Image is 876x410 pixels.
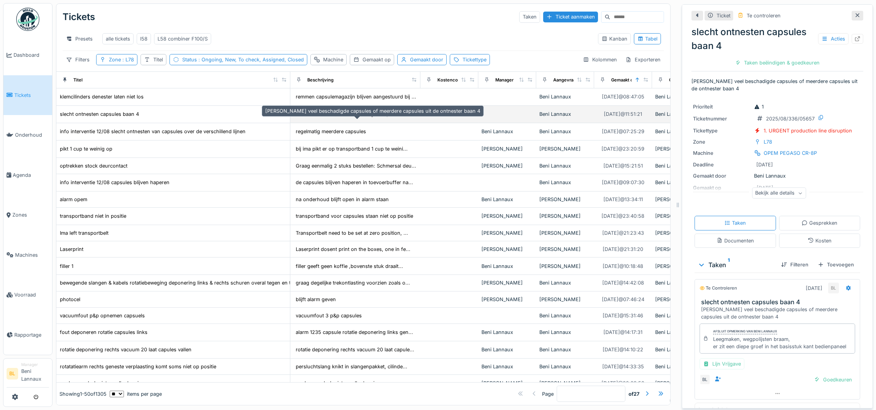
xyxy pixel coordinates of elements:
[539,145,591,152] div: [PERSON_NAME]
[60,128,246,135] div: info interventie 12/08 slecht ontnesten van capsules over de verschillend lijnen
[539,363,591,370] div: Beni Lannaux
[655,229,707,237] div: [PERSON_NAME]
[60,346,191,353] div: rotatie deponering rechts vacuum 20 laat capules vallen
[603,263,644,270] div: [DATE] @ 10:18:48
[602,296,644,303] div: [DATE] @ 07:46:24
[63,7,95,27] div: Tickets
[60,93,144,100] div: klemcilinders denester laten niet los
[3,195,52,235] a: Zones
[693,115,751,122] div: Ticketnummer
[543,12,598,22] div: Ticket aanmaken
[756,161,773,168] div: [DATE]
[481,296,533,303] div: [PERSON_NAME]
[481,212,533,220] div: [PERSON_NAME]
[655,179,707,186] div: Beni Lannaux
[701,306,857,320] div: [PERSON_NAME] veel beschadigde capsules of meerdere capsules uit de ontnester baan 4
[323,56,343,63] div: Machine
[153,56,163,63] div: Titel
[481,196,533,203] div: Beni Lannaux
[60,162,127,169] div: optrekken stock deurcontact
[296,279,410,286] div: graag degelijke trekontlasting voorzien zoals o...
[158,35,208,42] div: L58 combiner F100/S
[603,312,644,319] div: [DATE] @ 15:31:46
[121,57,134,63] span: : L78
[3,235,52,275] a: Machines
[778,259,812,270] div: Filteren
[59,390,107,397] div: Showing 1 - 50 of 1305
[60,179,169,186] div: info interventie 12/08 capsules blijven haperen
[602,179,644,186] div: [DATE] @ 09:07:30
[602,128,644,135] div: [DATE] @ 07:25:29
[7,362,49,388] a: BL ManagerBeni Lannaux
[629,390,639,397] strong: of 27
[296,145,408,152] div: bij ima pikt er op transportband 1 cup te weini...
[296,246,410,253] div: Laserprint dosent print on the boxes, one in fe...
[140,35,147,42] div: l58
[808,237,832,244] div: Kosten
[13,171,49,179] span: Agenda
[700,374,710,385] div: BL
[655,196,707,203] div: [PERSON_NAME]
[655,329,707,336] div: Beni Lannaux
[655,346,707,353] div: Beni Lannaux
[14,51,49,59] span: Dashboard
[539,229,591,237] div: [PERSON_NAME]
[818,33,849,44] div: Acties
[693,103,751,110] div: Prioriteit
[60,329,147,336] div: fout deponeren rotatie capsules links
[611,77,636,83] div: Gemaakt op
[60,363,216,370] div: rotatatiearm rechts geneste verplaasting komt soms niet op positie
[296,212,413,220] div: transportband voor capsules staan niet op positie
[481,346,533,353] div: Beni Lannaux
[60,279,341,286] div: bewegende slangen & kabels rotatiebeweging deponering links & rechts schuren overal tegen en trek...
[655,363,707,370] div: Beni Lannaux
[542,390,554,397] div: Page
[296,229,408,237] div: Transportbelt need to be set at zero position, ...
[495,77,513,83] div: Manager
[691,25,863,53] div: slecht ontnesten capsules baan 4
[110,390,162,397] div: items per page
[806,285,822,292] div: [DATE]
[15,131,49,139] span: Onderhoud
[463,56,486,63] div: Tickettype
[764,149,817,157] div: OPEM PEGASO CR-8P
[63,33,96,44] div: Presets
[655,263,707,270] div: [PERSON_NAME]
[60,380,144,387] div: markem opdruk niet op alle doosjes
[655,93,707,100] div: Beni Lannaux
[637,35,657,42] div: Tabel
[3,115,52,155] a: Onderhoud
[481,128,533,135] div: Beni Lannaux
[481,246,533,253] div: [PERSON_NAME]
[481,145,533,152] div: [PERSON_NAME]
[622,54,664,65] div: Exporteren
[602,145,645,152] div: [DATE] @ 23:20:59
[693,172,862,180] div: Beni Lannaux
[14,331,49,339] span: Rapportage
[12,211,49,219] span: Zones
[698,260,775,269] div: Taken
[539,296,591,303] div: [PERSON_NAME]
[669,77,698,83] div: Gemaakt door
[713,335,846,350] div: Leegmaken, wegpolijsten braam, er zit een diepe groef in het basisstuk kant bedienpaneel
[655,312,707,319] div: Beni Lannaux
[481,279,533,286] div: [PERSON_NAME]
[539,279,591,286] div: Beni Lannaux
[713,329,777,334] div: Afsluit opmerking van Beni Lannaux
[539,346,591,353] div: Beni Lannaux
[296,380,380,387] div: markem opdruk niet op alle doosjes
[539,179,591,186] div: Beni Lannaux
[60,246,83,253] div: Laserprint
[655,162,707,169] div: Beni Lannaux
[693,127,751,134] div: Tickettype
[603,196,643,203] div: [DATE] @ 13:34:11
[481,263,533,270] div: Beni Lannaux
[693,138,751,146] div: Zone
[693,149,751,157] div: Machine
[60,229,108,237] div: Ima left transportbelt
[296,296,336,303] div: blijft alarm geven
[481,162,533,169] div: [PERSON_NAME]
[717,237,754,244] div: Documenten
[655,212,707,220] div: [PERSON_NAME]
[21,362,49,368] div: Manager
